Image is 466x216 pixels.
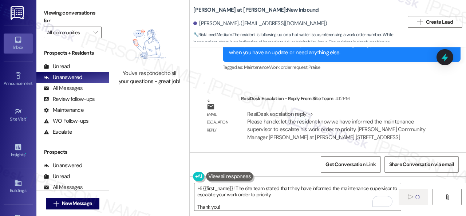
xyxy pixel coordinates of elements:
div: Review follow-ups [44,95,95,103]
span: : The resident is following up on a hot water issue, referencing a work order number. While incon... [193,31,404,54]
i:  [54,201,59,207]
div: You've responded to all your questions - great job! [117,70,181,85]
img: ResiDesk Logo [11,6,25,20]
div: [PERSON_NAME]. ([EMAIL_ADDRESS][DOMAIN_NAME]) [193,20,327,27]
div: ResiDesk Escalation - Reply From Site Team [241,95,438,105]
div: Email escalation reply [207,111,235,134]
div: Unread [44,173,70,180]
div: Unanswered [44,162,82,169]
button: New Message [46,198,100,209]
i:  [408,194,414,200]
div: All Messages [44,184,83,191]
i:  [445,194,450,200]
button: Get Conversation Link [321,156,380,173]
button: Share Conversation via email [384,156,459,173]
label: Viewing conversations for [44,7,102,27]
span: Praise [308,64,320,70]
textarea: To enrich screen reader interactions, please activate Accessibility in Grammarly extension settings [194,183,401,211]
img: empty-state [121,23,178,66]
span: Get Conversation Link [325,161,376,168]
div: Escalate [44,128,72,136]
div: Unanswered [44,74,82,81]
div: 4:12 PM [333,95,349,102]
a: Insights • [4,141,33,161]
strong: 🔧 Risk Level: Medium [193,32,232,38]
div: Tagged as: [223,62,461,72]
span: Share Conversation via email [389,161,454,168]
div: ResiDesk escalation reply -> Please handle: let the resident know we have informed the maintenanc... [247,110,425,141]
a: Site Visit • [4,105,33,125]
span: Work order request , [269,64,308,70]
span: • [32,80,33,85]
i:  [94,30,98,35]
div: WO Follow-ups [44,117,88,125]
div: Maintenance [44,106,84,114]
b: [PERSON_NAME] at [PERSON_NAME]: New Inbound [193,6,319,14]
a: Buildings [4,177,33,196]
div: All Messages [44,85,83,92]
button: Create Lead [408,16,462,28]
span: Maintenance , [244,64,269,70]
span: New Message [62,200,92,207]
input: All communities [47,27,90,38]
div: Prospects + Residents [36,49,109,57]
span: • [26,115,27,121]
span: • [25,151,26,156]
i:  [417,19,423,25]
div: Thank you. I've made a follow-up with the site team regarding your work order. Let me know when y... [229,41,449,56]
a: Inbox [4,34,33,53]
span: Create Lead [426,18,453,26]
div: Unread [44,63,70,70]
div: Prospects [36,148,109,156]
